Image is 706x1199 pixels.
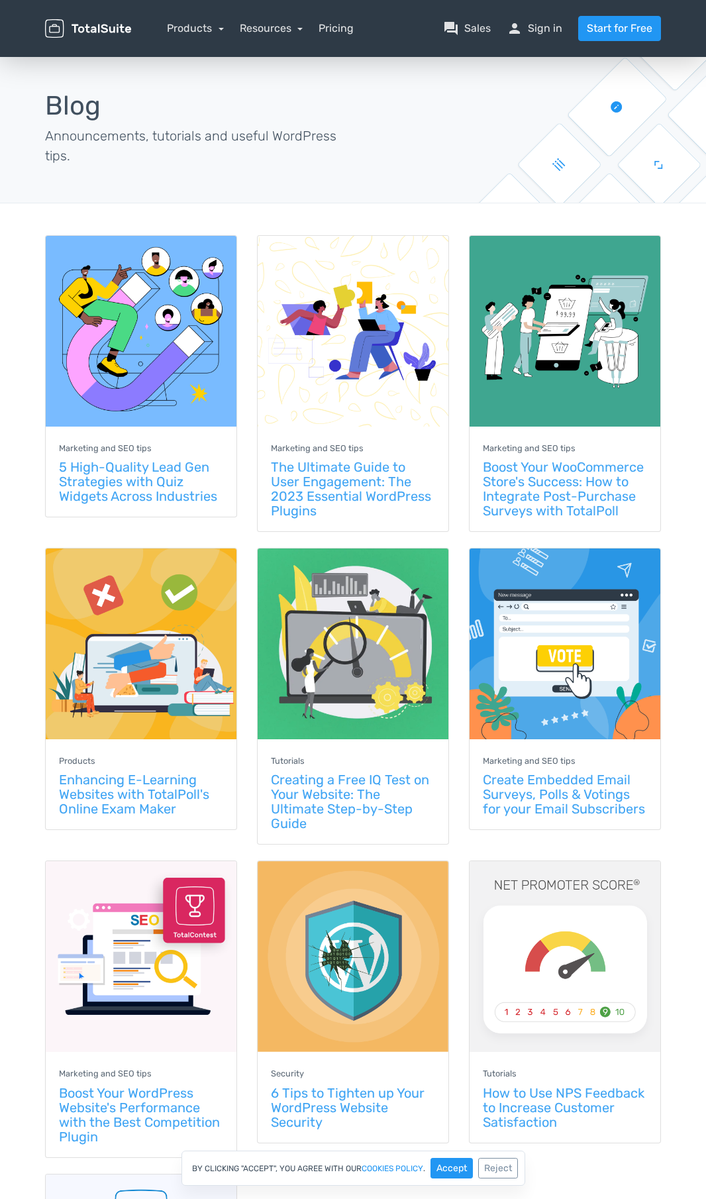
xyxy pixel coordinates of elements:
[271,772,429,831] a: Creating a Free IQ Test on Your Website: The Ultimate Step-by-Step Guide
[59,442,152,454] a: Marketing and SEO tips
[59,755,95,767] a: Products
[483,1067,517,1080] a: Tutorials
[59,1085,220,1145] a: Boost Your WordPress Website's Performance with the Best Competition Plugin
[167,22,224,34] a: Products
[258,236,448,427] img: The Ultimate Guide to User Engagement: The 2023 Essential WordPress Plugins
[240,22,303,34] a: Resources
[483,459,644,519] a: Boost Your WooCommerce Store's Success: How to Integrate Post-Purchase Surveys with TotalPoll
[45,126,343,166] p: Announcements, tutorials and useful WordPress tips.
[470,236,660,427] img: Boost Your WooCommerce Store's Success: How to Integrate Post-Purchase Surveys with TotalPoll
[258,548,448,739] img: Creating a Free IQ Test on Your Website: The Ultimate Step-by-Step Guide
[478,1158,518,1178] button: Reject
[470,548,660,739] img: Create Embedded Email Surveys, Polls & Votings for your Email Subscribers
[46,861,236,1052] img: Boost Your WordPress Website's Performance with the Best Competition Plugin
[271,755,305,767] a: Tutorials
[46,548,236,739] img: Enhancing E-Learning Websites with TotalPoll's Online Exam Maker
[258,861,448,1052] img: 6 Tips to Tighten up Your WordPress Website Security
[59,459,217,504] a: 5 High-Quality Lead Gen Strategies with Quiz Widgets Across Industries
[507,21,562,36] a: personSign in
[443,21,459,36] span: question_answer
[483,772,645,817] a: Create Embedded Email Surveys, Polls & Votings for your Email Subscribers
[483,755,576,767] a: Marketing and SEO tips
[483,442,576,454] a: Marketing and SEO tips
[45,19,131,38] img: TotalSuite for WordPress
[483,1085,644,1130] a: How to Use NPS Feedback to Increase Customer Satisfaction
[45,91,343,121] h1: Blog
[507,21,523,36] span: person
[59,1067,152,1080] a: Marketing and SEO tips
[181,1151,525,1186] div: By clicking "Accept", you agree with our .
[271,1085,425,1130] a: 6 Tips to Tighten up Your WordPress Website Security
[271,442,364,454] a: Marketing and SEO tips
[59,772,209,817] a: Enhancing E-Learning Websites with TotalPoll's Online Exam Maker
[578,16,661,41] a: Start for Free
[470,861,660,1052] img: How to Use NPS Feedback to Increase Customer Satisfaction
[362,1165,423,1173] a: cookies policy
[271,1067,304,1080] a: Security
[319,21,354,36] a: Pricing
[430,1158,473,1178] button: Accept
[46,236,236,427] img: 5 High-Quality Lead Gen Strategies with Quiz Widgets Across Industries
[271,459,431,519] a: The Ultimate Guide to User Engagement: The 2023 Essential WordPress Plugins
[443,21,491,36] a: question_answerSales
